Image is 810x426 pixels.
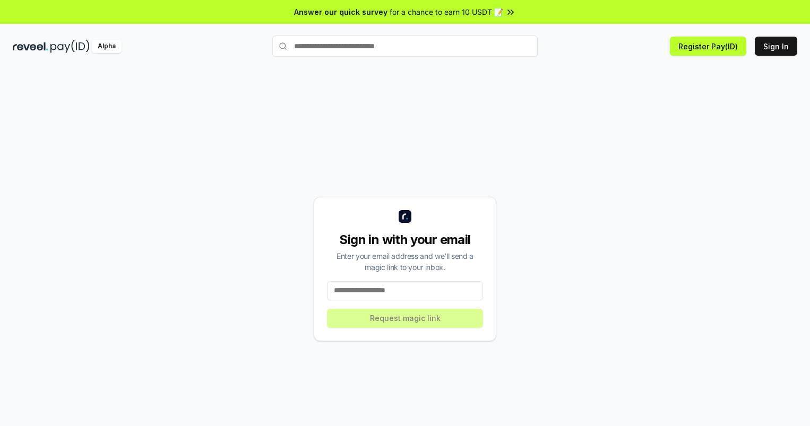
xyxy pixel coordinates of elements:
img: logo_small [399,210,411,223]
span: Answer our quick survey [294,6,387,18]
div: Enter your email address and we’ll send a magic link to your inbox. [327,250,483,273]
div: Sign in with your email [327,231,483,248]
button: Sign In [755,37,797,56]
button: Register Pay(ID) [670,37,746,56]
img: reveel_dark [13,40,48,53]
span: for a chance to earn 10 USDT 📝 [390,6,503,18]
img: pay_id [50,40,90,53]
div: Alpha [92,40,122,53]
